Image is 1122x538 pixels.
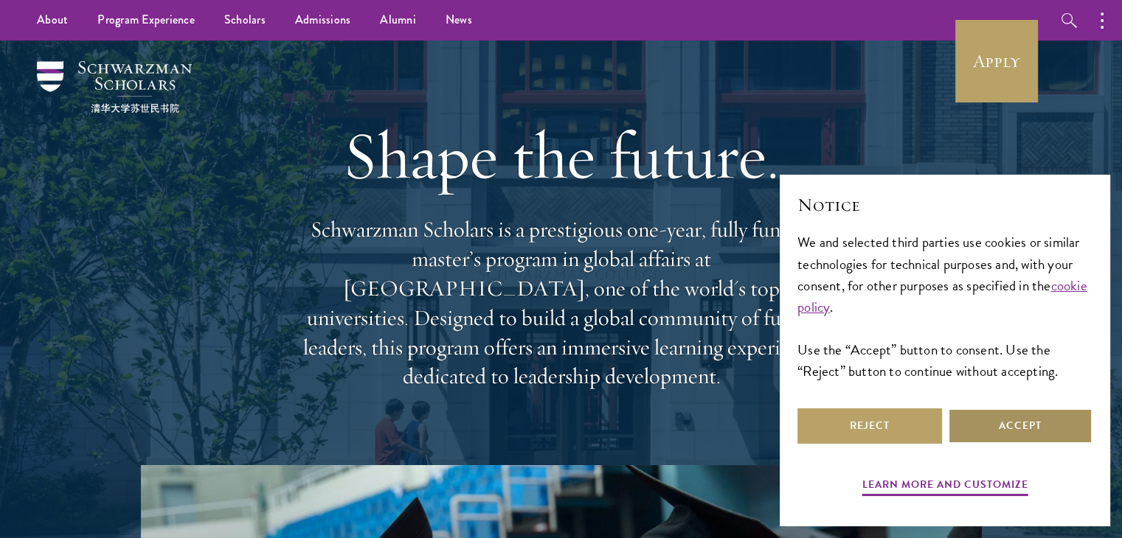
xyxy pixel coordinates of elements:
[797,275,1087,318] a: cookie policy
[797,192,1092,217] h2: Notice
[862,475,1028,498] button: Learn more and customize
[797,231,1092,381] div: We and selected third parties use cookies or similar technologies for technical purposes and, wit...
[37,61,192,113] img: Schwarzman Scholars
[948,408,1092,444] button: Accept
[296,215,827,391] p: Schwarzman Scholars is a prestigious one-year, fully funded master’s program in global affairs at...
[296,114,827,197] h1: Shape the future.
[955,20,1038,102] a: Apply
[797,408,942,444] button: Reject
